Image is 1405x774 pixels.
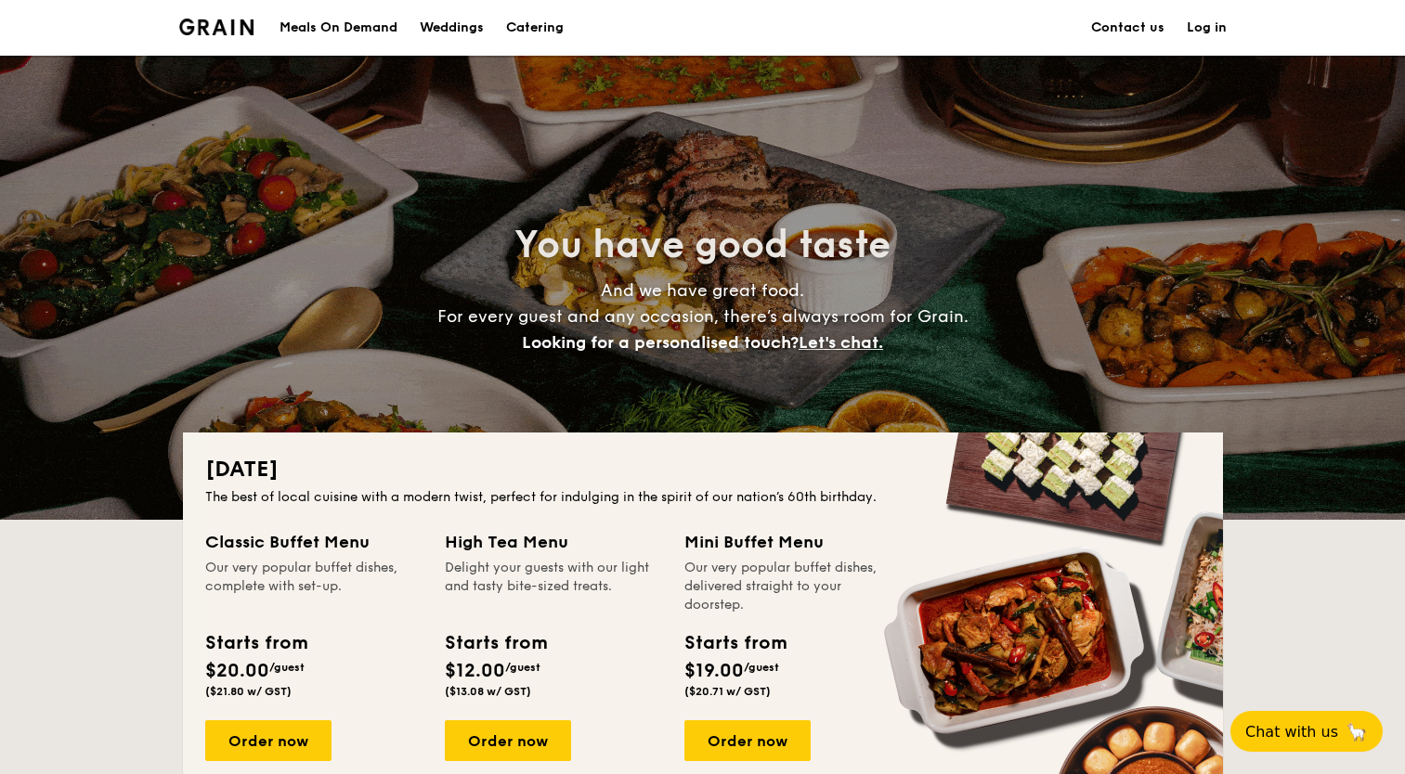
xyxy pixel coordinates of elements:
span: 🦙 [1346,721,1368,742]
span: /guest [744,661,779,674]
div: Order now [684,720,811,761]
div: The best of local cuisine with a modern twist, perfect for indulging in the spirit of our nation’... [205,488,1201,507]
span: Let's chat. [799,332,883,353]
span: Chat with us [1245,723,1338,741]
div: Order now [205,720,332,761]
div: Order now [445,720,571,761]
div: Classic Buffet Menu [205,529,423,555]
span: ($20.71 w/ GST) [684,685,771,698]
span: ($21.80 w/ GST) [205,685,292,698]
span: /guest [269,661,305,674]
div: Starts from [205,629,306,657]
div: Starts from [684,629,786,657]
span: /guest [505,661,540,674]
div: Starts from [445,629,546,657]
a: Logotype [179,19,254,35]
div: Mini Buffet Menu [684,529,902,555]
span: ($13.08 w/ GST) [445,685,531,698]
div: Delight your guests with our light and tasty bite-sized treats. [445,559,662,614]
img: Grain [179,19,254,35]
button: Chat with us🦙 [1230,711,1383,752]
div: Our very popular buffet dishes, complete with set-up. [205,559,423,614]
h2: [DATE] [205,455,1201,484]
span: $20.00 [205,660,269,682]
span: $12.00 [445,660,505,682]
div: High Tea Menu [445,529,662,555]
span: $19.00 [684,660,744,682]
div: Our very popular buffet dishes, delivered straight to your doorstep. [684,559,902,614]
